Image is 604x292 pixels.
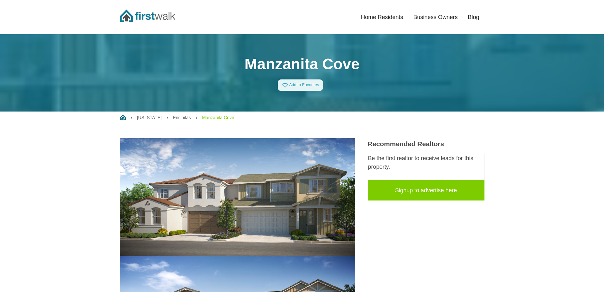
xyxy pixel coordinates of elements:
a: Business Owners [408,10,463,24]
a: Manzanita Cove [202,115,234,120]
p: Be the first realtor to receive leads for this property. [368,154,484,171]
img: FirstWalk [120,10,175,22]
a: Add to Favorites [278,79,323,91]
h3: Recommended Realtors [368,140,484,148]
a: Home Residents [356,10,408,24]
a: Encinitas [173,115,191,120]
h1: Manzanita Cove [120,55,484,73]
a: Signup to advertise here [368,180,484,200]
a: [US_STATE] [137,115,162,120]
a: Blog [463,10,484,24]
span: Add to Favorites [289,83,319,87]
